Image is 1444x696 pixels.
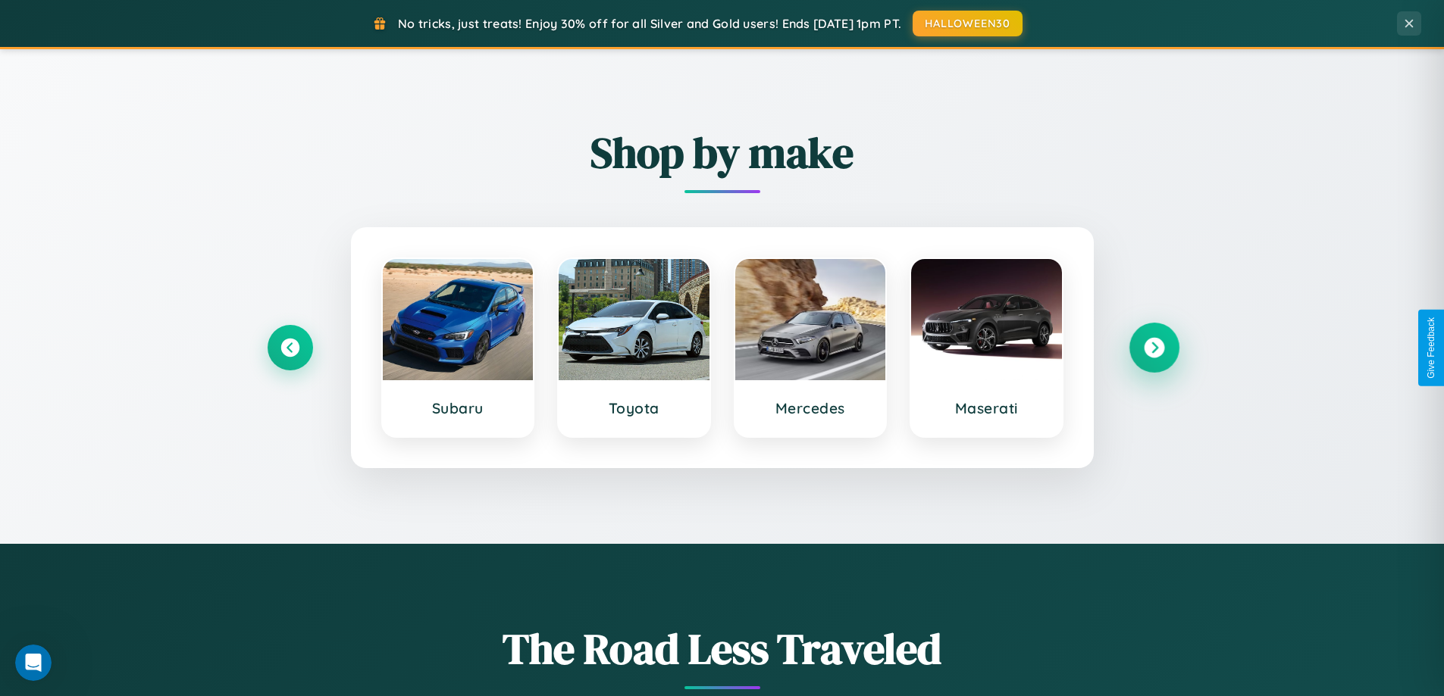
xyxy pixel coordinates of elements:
button: HALLOWEEN30 [913,11,1023,36]
h3: Maserati [926,399,1047,417]
h2: Shop by make [268,123,1177,182]
h1: The Road Less Traveled [268,620,1177,678]
h3: Subaru [398,399,518,417]
h3: Toyota [574,399,694,417]
h3: Mercedes [750,399,871,417]
span: No tricks, just treats! Enjoy 30% off for all Silver and Gold users! Ends [DATE] 1pm PT. [398,16,901,31]
div: Give Feedback [1426,317,1436,379]
iframe: Intercom live chat [15,645,52,681]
